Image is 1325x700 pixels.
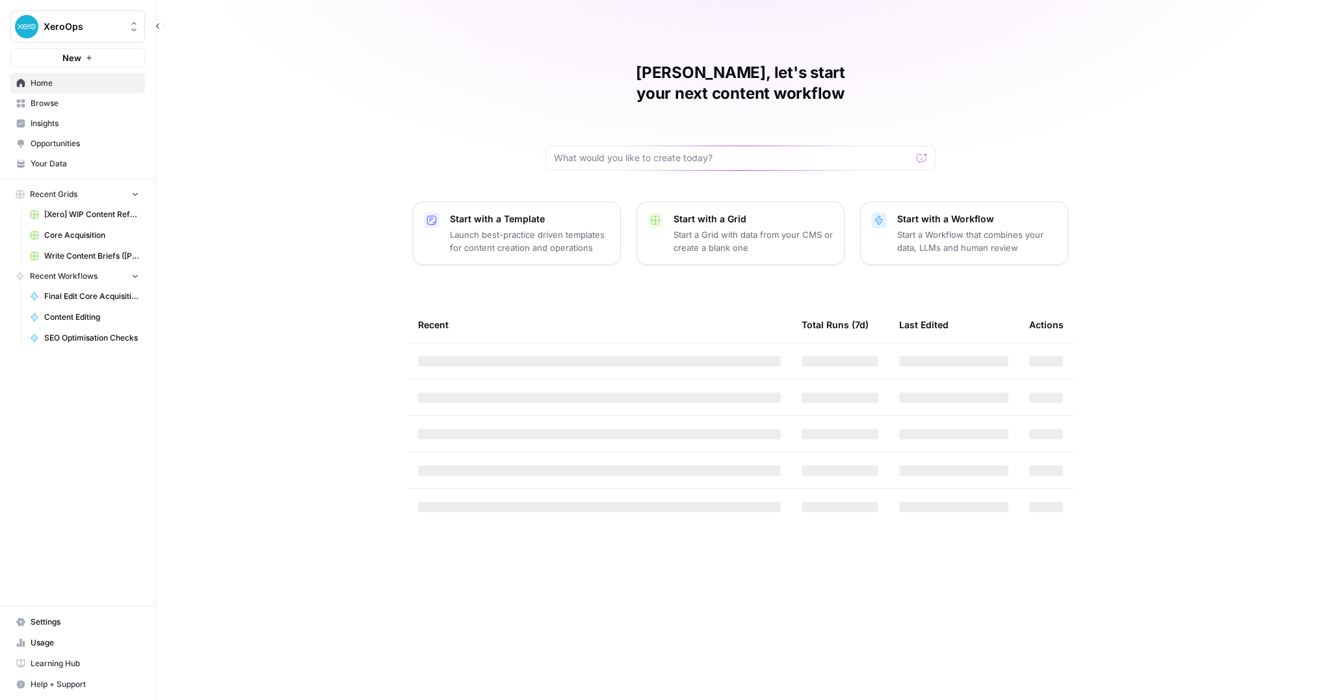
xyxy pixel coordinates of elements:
[30,270,98,282] span: Recent Workflows
[15,15,38,38] img: XeroOps Logo
[31,118,139,129] span: Insights
[31,637,139,649] span: Usage
[24,307,145,328] a: Content Editing
[10,153,145,174] a: Your Data
[31,679,139,690] span: Help + Support
[44,20,122,33] span: XeroOps
[10,674,145,695] button: Help + Support
[450,228,610,254] p: Launch best-practice driven templates for content creation and operations
[62,51,81,64] span: New
[44,209,139,220] span: [Xero] WIP Content Refresh
[10,632,145,653] a: Usage
[10,185,145,204] button: Recent Grids
[24,328,145,348] a: SEO Optimisation Checks
[31,158,139,170] span: Your Data
[31,658,139,669] span: Learning Hub
[860,201,1068,265] button: Start with a WorkflowStart a Workflow that combines your data, LLMs and human review
[1029,307,1064,343] div: Actions
[418,307,781,343] div: Recent
[10,93,145,114] a: Browse
[10,653,145,674] a: Learning Hub
[899,307,949,343] div: Last Edited
[897,213,1057,226] p: Start with a Workflow
[802,307,869,343] div: Total Runs (7d)
[450,213,610,226] p: Start with a Template
[10,133,145,154] a: Opportunities
[24,286,145,307] a: Final Edit Core Acquisition
[413,201,621,265] button: Start with a TemplateLaunch best-practice driven templates for content creation and operations
[897,228,1057,254] p: Start a Workflow that combines your data, LLMs and human review
[44,250,139,262] span: Write Content Briefs ([PERSON_NAME])
[24,246,145,266] a: Write Content Briefs ([PERSON_NAME])
[44,291,139,302] span: Final Edit Core Acquisition
[31,138,139,149] span: Opportunities
[10,48,145,68] button: New
[44,332,139,344] span: SEO Optimisation Checks
[30,188,77,200] span: Recent Grids
[31,616,139,628] span: Settings
[10,73,145,94] a: Home
[24,204,145,225] a: [Xero] WIP Content Refresh
[24,225,145,246] a: Core Acquisition
[674,213,833,226] p: Start with a Grid
[31,77,139,89] span: Home
[10,113,145,134] a: Insights
[554,151,912,164] input: What would you like to create today?
[10,10,145,43] button: Workspace: XeroOps
[636,201,845,265] button: Start with a GridStart a Grid with data from your CMS or create a blank one
[44,311,139,323] span: Content Editing
[10,266,145,286] button: Recent Workflows
[31,97,139,109] span: Browse
[545,62,936,104] h1: [PERSON_NAME], let's start your next content workflow
[10,612,145,632] a: Settings
[44,229,139,241] span: Core Acquisition
[674,228,833,254] p: Start a Grid with data from your CMS or create a blank one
